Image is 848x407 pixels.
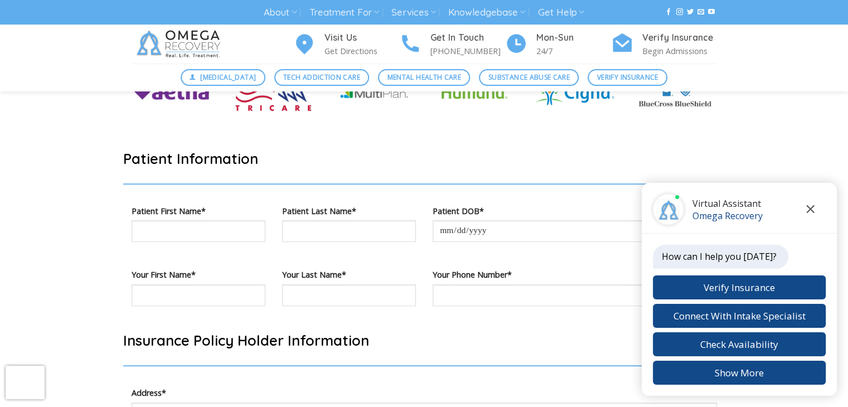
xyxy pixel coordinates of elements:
[132,205,265,217] label: Patient First Name*
[309,2,379,23] a: Treatment For
[538,2,584,23] a: Get Help
[430,31,505,45] h4: Get In Touch
[448,2,525,23] a: Knowledgebase
[488,72,570,83] span: Substance Abuse Care
[588,69,667,86] a: Verify Insurance
[264,2,297,23] a: About
[283,72,360,83] span: Tech Addiction Care
[200,72,256,83] span: [MEDICAL_DATA]
[399,31,505,58] a: Get In Touch [PHONE_NUMBER]
[282,268,416,281] label: Your Last Name*
[665,8,672,16] a: Follow on Facebook
[536,31,611,45] h4: Mon-Sun
[181,69,265,86] a: [MEDICAL_DATA]
[293,31,399,58] a: Visit Us Get Directions
[536,45,611,57] p: 24/7
[123,331,725,350] h2: Insurance Policy Holder Information
[642,31,717,45] h4: Verify Insurance
[123,149,725,168] h2: Patient Information
[132,386,717,399] label: Address*
[597,72,658,83] span: Verify Insurance
[708,8,715,16] a: Follow on YouTube
[479,69,579,86] a: Substance Abuse Care
[676,8,682,16] a: Follow on Instagram
[430,45,505,57] p: [PHONE_NUMBER]
[391,2,435,23] a: Services
[611,31,717,58] a: Verify Insurance Begin Admissions
[324,31,399,45] h4: Visit Us
[433,268,717,281] label: Your Phone Number*
[132,25,229,64] img: Omega Recovery
[378,69,470,86] a: Mental Health Care
[324,45,399,57] p: Get Directions
[697,8,704,16] a: Send us an email
[132,268,265,281] label: Your First Name*
[282,205,416,217] label: Patient Last Name*
[642,45,717,57] p: Begin Admissions
[687,8,694,16] a: Follow on Twitter
[387,72,461,83] span: Mental Health Care
[433,205,717,217] label: Patient DOB*
[274,69,370,86] a: Tech Addiction Care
